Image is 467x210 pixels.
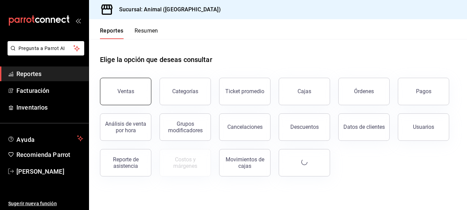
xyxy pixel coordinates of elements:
div: Datos de clientes [343,124,385,130]
div: Ventas [117,88,134,95]
button: Órdenes [338,78,390,105]
span: Inventarios [16,103,83,112]
span: [PERSON_NAME] [16,167,83,176]
button: Pagos [398,78,449,105]
button: Resumen [135,27,158,39]
div: Movimientos de cajas [224,156,266,169]
button: Descuentos [279,113,330,141]
span: Facturación [16,86,83,95]
button: Datos de clientes [338,113,390,141]
button: Contrata inventarios para ver este reporte [160,149,211,176]
div: Cajas [298,87,312,96]
span: Reportes [16,69,83,78]
button: Ticket promedio [219,78,270,105]
button: Movimientos de cajas [219,149,270,176]
button: Ventas [100,78,151,105]
h3: Sucursal: Animal ([GEOGRAPHIC_DATA]) [114,5,221,14]
span: Pregunta a Parrot AI [18,45,74,52]
span: Sugerir nueva función [8,200,83,207]
div: Categorías [172,88,198,95]
a: Cajas [279,78,330,105]
div: Usuarios [413,124,434,130]
button: open_drawer_menu [75,18,81,23]
h1: Elige la opción que deseas consultar [100,54,212,65]
div: Análisis de venta por hora [104,121,147,134]
div: Costos y márgenes [164,156,206,169]
button: Cancelaciones [219,113,270,141]
div: Pagos [416,88,431,95]
button: Pregunta a Parrot AI [8,41,84,55]
div: Órdenes [354,88,374,95]
div: Grupos modificadores [164,121,206,134]
button: Grupos modificadores [160,113,211,141]
span: Recomienda Parrot [16,150,83,159]
a: Pregunta a Parrot AI [5,50,84,57]
button: Análisis de venta por hora [100,113,151,141]
div: Reporte de asistencia [104,156,147,169]
div: Descuentos [290,124,319,130]
button: Reportes [100,27,124,39]
div: navigation tabs [100,27,158,39]
span: Ayuda [16,134,74,143]
button: Usuarios [398,113,449,141]
div: Cancelaciones [227,124,263,130]
button: Categorías [160,78,211,105]
button: Reporte de asistencia [100,149,151,176]
div: Ticket promedio [225,88,264,95]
